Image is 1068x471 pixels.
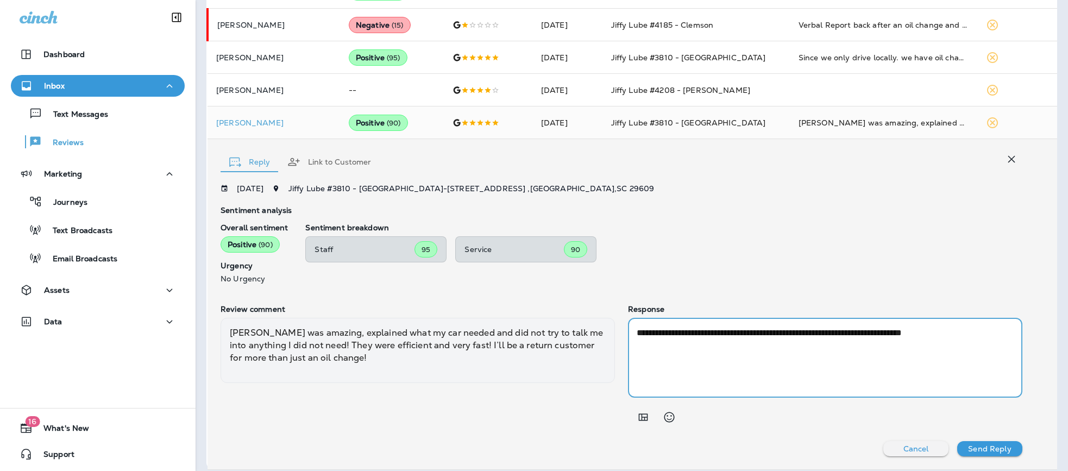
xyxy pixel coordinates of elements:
span: ( 95 ) [387,53,400,62]
p: Send Reply [968,444,1011,453]
span: Jiffy Lube #3810 - [GEOGRAPHIC_DATA] [611,118,766,128]
span: Jiffy Lube #3810 - [GEOGRAPHIC_DATA] - [STREET_ADDRESS] , [GEOGRAPHIC_DATA] , SC 29609 [288,184,654,193]
button: Reviews [11,130,185,153]
button: Add in a premade template [632,406,654,428]
button: Dashboard [11,43,185,65]
button: 16What's New [11,417,185,439]
p: [DATE] [237,184,263,193]
span: Jiffy Lube #4208 - [PERSON_NAME] [611,85,750,95]
div: Since we only drive locally. we have oil change maybe once a year. Jiffy Lube have been our go-to... [799,52,969,63]
p: Dashboard [43,50,85,59]
p: Overall sentiment [221,223,288,232]
div: Positive [349,49,407,66]
div: Click to view Customer Drawer [216,118,331,127]
span: 90 [571,245,580,254]
p: [PERSON_NAME] [217,21,331,29]
span: Jiffy Lube #3810 - [GEOGRAPHIC_DATA] [611,53,766,62]
button: Text Messages [11,102,185,125]
div: Positive [221,236,280,253]
span: 95 [422,245,430,254]
p: Response [628,305,1022,313]
p: Text Messages [42,110,108,120]
p: [PERSON_NAME] [216,86,331,95]
p: Cancel [903,444,929,453]
button: Data [11,311,185,332]
p: Text Broadcasts [42,226,112,236]
span: 16 [25,416,40,427]
p: Staff [315,245,414,254]
p: No Urgency [221,274,288,283]
div: [PERSON_NAME] was amazing, explained what my car needed and did not try to talk me into anything ... [221,318,615,383]
button: Marketing [11,163,185,185]
button: Inbox [11,75,185,97]
td: [DATE] [532,41,602,74]
button: Journeys [11,190,185,213]
span: Jiffy Lube #4185 - Clemson [611,20,714,30]
p: [PERSON_NAME] [216,118,331,127]
p: [PERSON_NAME] [216,53,331,62]
td: -- [340,74,444,106]
p: Urgency [221,261,288,270]
button: Send Reply [957,441,1022,456]
p: Journeys [42,198,87,208]
td: [DATE] [532,106,602,139]
button: Link to Customer [279,142,380,181]
p: Email Broadcasts [42,254,117,265]
p: Reviews [42,138,84,148]
span: ( 90 ) [387,118,401,128]
p: Inbox [44,81,65,90]
button: Email Broadcasts [11,247,185,269]
div: Positive [349,115,408,131]
span: What's New [33,424,89,437]
button: Reply [221,142,279,181]
p: Sentiment analysis [221,206,1022,215]
p: Review comment [221,305,615,313]
p: Marketing [44,169,82,178]
button: Collapse Sidebar [161,7,192,28]
span: ( 90 ) [259,240,273,249]
button: Select an emoji [658,406,680,428]
div: Verbal Report back after an oil change and tire rotation was that my rear breaks were almost gone... [799,20,969,30]
td: [DATE] [532,9,602,41]
button: Support [11,443,185,465]
p: Service [464,245,564,254]
div: Shane was amazing, explained what my car needed and did not try to talk me into anything I did no... [799,117,969,128]
p: Data [44,317,62,326]
div: Negative [349,17,411,33]
p: Sentiment breakdown [305,223,1022,232]
span: ( 15 ) [392,21,404,30]
td: [DATE] [532,74,602,106]
button: Assets [11,279,185,301]
button: Cancel [883,441,948,456]
p: Assets [44,286,70,294]
button: Text Broadcasts [11,218,185,241]
span: Support [33,450,74,463]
